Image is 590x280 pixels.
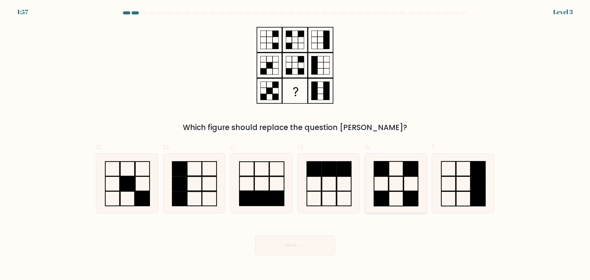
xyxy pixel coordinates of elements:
div: Which figure should replace the question [PERSON_NAME]? [100,122,490,133]
span: c. [230,141,237,153]
span: a. [96,141,103,153]
button: Next [255,235,335,255]
span: d. [297,141,305,153]
div: 1:57 [17,7,28,17]
span: e. [365,141,372,153]
div: Level 3 [553,7,573,17]
span: b. [163,141,171,153]
span: f. [432,141,436,153]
